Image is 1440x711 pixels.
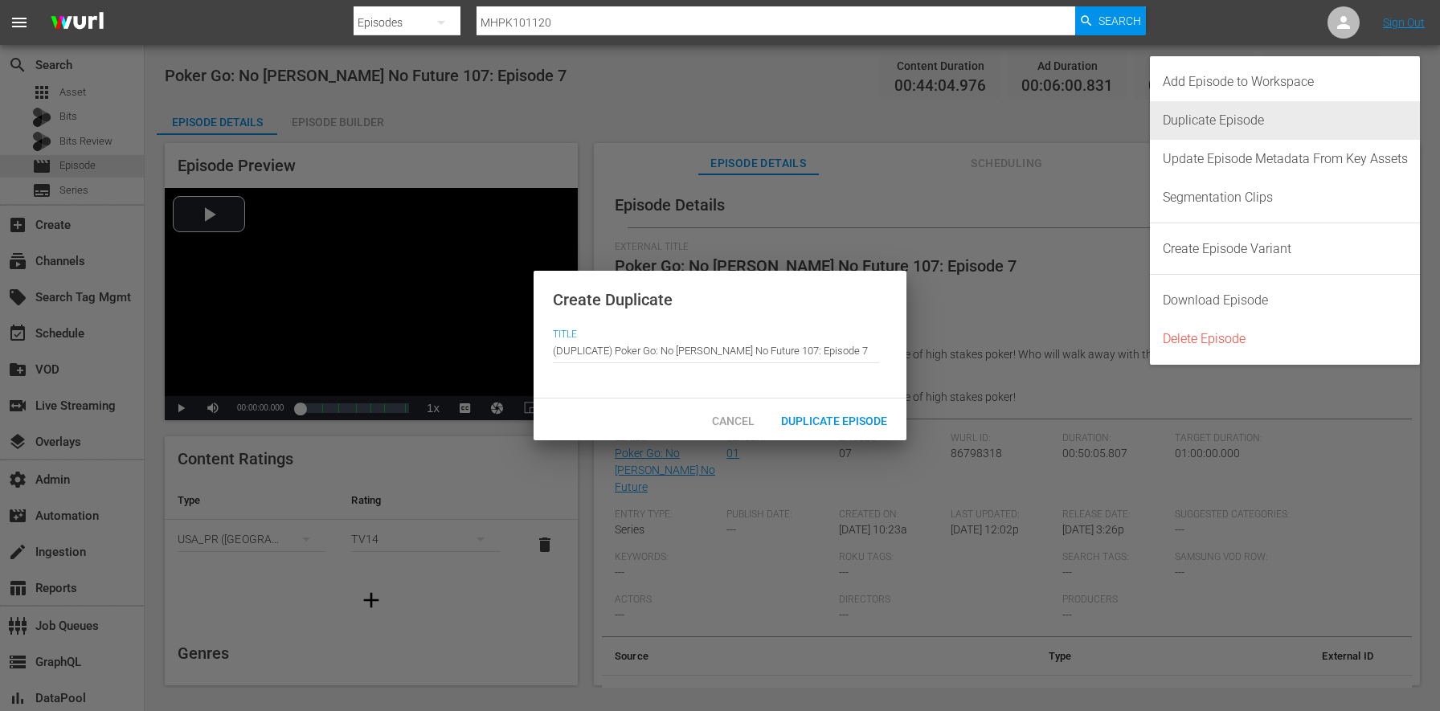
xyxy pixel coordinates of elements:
[10,13,29,32] span: menu
[1163,281,1408,320] div: Download Episode
[1163,178,1408,217] div: Segmentation Clips
[699,415,767,427] span: Cancel
[697,405,768,434] button: Cancel
[768,405,900,434] button: Duplicate Episode
[553,329,879,341] span: Title
[1098,6,1141,35] span: Search
[1075,6,1146,35] button: Search
[1163,101,1408,140] div: Duplicate Episode
[1163,140,1408,178] div: Update Episode Metadata From Key Assets
[1163,230,1408,268] div: Create Episode Variant
[553,290,673,309] span: Create Duplicate
[768,415,900,427] span: Duplicate Episode
[1163,63,1408,101] div: Add Episode to Workspace
[39,4,116,42] img: ans4CAIJ8jUAAAAAAAAAAAAAAAAAAAAAAAAgQb4GAAAAAAAAAAAAAAAAAAAAAAAAJMjXAAAAAAAAAAAAAAAAAAAAAAAAgAT5G...
[1383,16,1425,29] a: Sign Out
[1163,320,1408,358] div: Delete Episode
